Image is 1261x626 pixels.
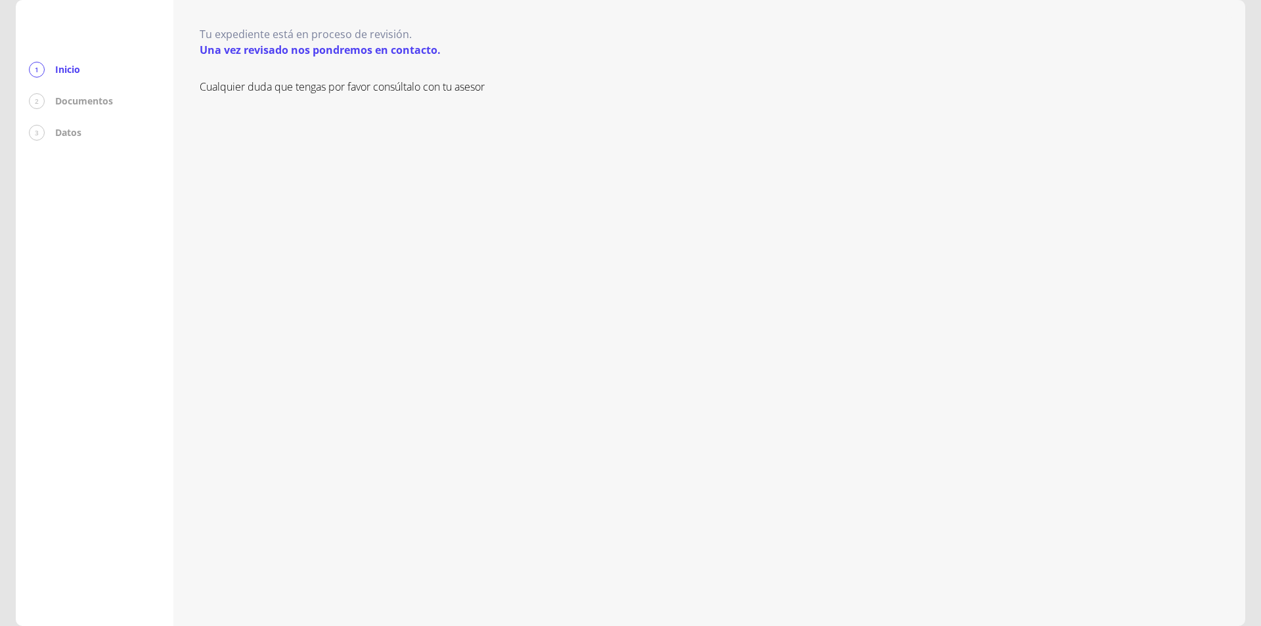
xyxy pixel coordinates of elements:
p: Tu expediente está en proceso de revisión. [200,26,441,42]
p: Inicio [55,63,80,76]
p: Datos [55,126,81,139]
p: Cualquier duda que tengas por favor consúltalo con tu asesor [200,79,1219,95]
div: 3 [29,125,45,141]
p: Una vez revisado nos pondremos en contacto. [200,42,441,58]
p: Documentos [55,95,113,108]
div: 2 [29,93,45,109]
div: 1 [29,62,45,78]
